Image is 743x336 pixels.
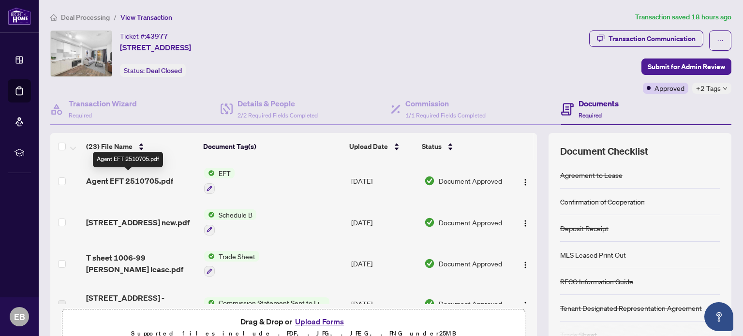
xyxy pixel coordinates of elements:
span: Agent EFT 2510705.pdf [86,175,173,187]
span: Document Approved [439,298,502,309]
div: Agreement to Lease [560,170,623,180]
div: Confirmation of Cooperation [560,196,645,207]
img: Document Status [424,175,435,186]
div: Ticket #: [120,30,168,42]
button: Status IconEFT [204,168,235,194]
h4: Commission [405,98,486,109]
img: logo [8,7,31,25]
span: [STREET_ADDRESS] - Invoice.pdf [86,292,196,315]
span: Required [579,112,602,119]
span: Commission Statement Sent to Listing Brokerage [215,297,329,308]
button: Status IconCommission Statement Sent to Listing Brokerage [204,297,329,308]
span: +2 Tags [696,83,721,94]
span: [STREET_ADDRESS] [120,42,191,53]
div: MLS Leased Print Out [560,249,626,260]
span: EFT [215,168,235,178]
button: Logo [518,256,533,271]
img: Logo [521,219,529,227]
button: Logo [518,173,533,189]
button: Submit for Admin Review [641,58,731,75]
td: [DATE] [347,160,420,202]
button: Open asap [704,302,733,331]
span: 1/1 Required Fields Completed [405,112,486,119]
span: Deal Closed [146,66,182,75]
span: View Transaction [120,13,172,22]
span: Schedule B [215,209,256,220]
span: EB [14,310,25,323]
td: [DATE] [347,284,420,323]
button: Upload Forms [292,315,347,328]
img: Status Icon [204,168,215,178]
span: Document Approved [439,175,502,186]
td: [DATE] [347,202,420,243]
button: Status IconSchedule B [204,209,256,235]
button: Logo [518,296,533,311]
span: Required [69,112,92,119]
th: Document Tag(s) [199,133,346,160]
div: Tenant Designated Representation Agreement [560,303,702,313]
span: [STREET_ADDRESS] new.pdf [86,217,190,228]
span: (23) File Name [86,141,133,152]
span: Approved [654,83,684,93]
span: Deal Processing [61,13,110,22]
img: Status Icon [204,251,215,262]
span: Submit for Admin Review [648,59,725,74]
img: Logo [521,301,529,309]
h4: Documents [579,98,619,109]
li: / [114,12,117,23]
span: 43977 [146,32,168,41]
th: (23) File Name [82,133,199,160]
img: Status Icon [204,297,215,308]
span: Document Approved [439,217,502,228]
img: Document Status [424,298,435,309]
span: T sheet 1006-99 [PERSON_NAME] lease.pdf [86,252,196,275]
img: Document Status [424,217,435,228]
img: Status Icon [204,209,215,220]
th: Upload Date [345,133,417,160]
button: Transaction Communication [589,30,703,47]
button: Status IconTrade Sheet [204,251,259,277]
img: Logo [521,178,529,186]
img: Document Status [424,258,435,269]
div: Status: [120,64,186,77]
div: Agent EFT 2510705.pdf [93,152,163,167]
article: Transaction saved 18 hours ago [635,12,731,23]
div: Deposit Receipt [560,223,609,234]
span: Status [422,141,442,152]
span: Trade Sheet [215,251,259,262]
span: 2/2 Required Fields Completed [238,112,318,119]
img: Logo [521,261,529,269]
span: Document Approved [439,258,502,269]
div: RECO Information Guide [560,276,633,287]
span: down [723,86,728,91]
span: home [50,14,57,21]
div: Transaction Communication [609,31,696,46]
span: Drag & Drop or [240,315,347,328]
h4: Details & People [238,98,318,109]
td: [DATE] [347,243,420,285]
h4: Transaction Wizard [69,98,137,109]
span: Document Checklist [560,145,648,158]
span: Upload Date [349,141,388,152]
span: ellipsis [717,37,724,44]
img: IMG-C12267170_1.jpg [51,31,112,76]
th: Status [418,133,508,160]
button: Logo [518,215,533,230]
